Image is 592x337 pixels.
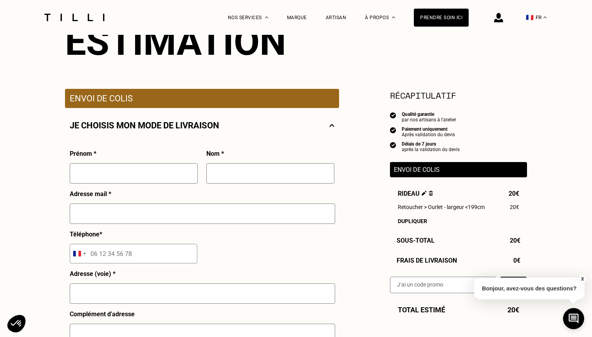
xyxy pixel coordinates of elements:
[510,204,519,210] span: 20€
[390,126,396,133] img: icon list info
[402,126,455,132] div: Paiement uniquement
[70,270,116,278] p: Adresse (voie) *
[402,112,456,117] div: Qualité garantie
[206,150,224,157] p: Nom *
[70,244,197,263] input: 06 12 34 56 78
[70,244,88,263] div: Selected country
[329,121,334,130] img: svg+xml;base64,PHN2ZyBmaWxsPSJub25lIiBoZWlnaHQ9IjE0IiB2aWV3Qm94PSIwIDAgMjggMTQiIHdpZHRoPSIyOCIgeG...
[326,15,347,20] a: Artisan
[390,237,527,244] div: Sous-Total
[42,14,107,21] img: Logo du service de couturière Tilli
[65,20,527,64] div: Estimation
[70,150,96,157] p: Prénom *
[526,14,534,21] span: 🇫🇷
[390,141,396,148] img: icon list info
[394,166,523,173] p: Envoi de colis
[578,275,586,283] button: X
[494,13,503,22] img: icône connexion
[402,117,456,123] div: par nos artisans à l'atelier
[70,310,135,318] p: Complément d'adresse
[265,16,268,18] img: Menu déroulant
[513,257,520,264] span: 0€
[422,191,427,196] img: Éditer
[509,190,519,197] span: 20€
[392,16,395,18] img: Menu déroulant à propos
[390,257,527,264] div: Frais de livraison
[429,191,433,196] img: Supprimer
[398,204,485,210] span: Retoucher > Ourlet - largeur <199cm
[402,132,455,137] div: Après validation du devis
[402,147,460,152] div: après la validation du devis
[70,94,334,103] p: Envoi de colis
[507,306,519,314] span: 20€
[398,218,519,224] div: Dupliquer
[390,112,396,119] img: icon list info
[70,121,219,130] p: Je choisis mon mode de livraison
[390,306,527,314] div: Total estimé
[398,190,433,197] span: Rideau
[70,231,102,238] p: Téléphone *
[414,9,469,27] a: Prendre soin ici
[390,277,496,293] input: J‘ai un code promo
[70,190,111,198] p: Adresse mail *
[474,278,585,299] p: Bonjour, avez-vous des questions?
[510,237,520,244] span: 20€
[287,15,307,20] a: Marque
[390,89,527,102] section: Récapitulatif
[402,141,460,147] div: Délais de 7 jours
[543,16,547,18] img: menu déroulant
